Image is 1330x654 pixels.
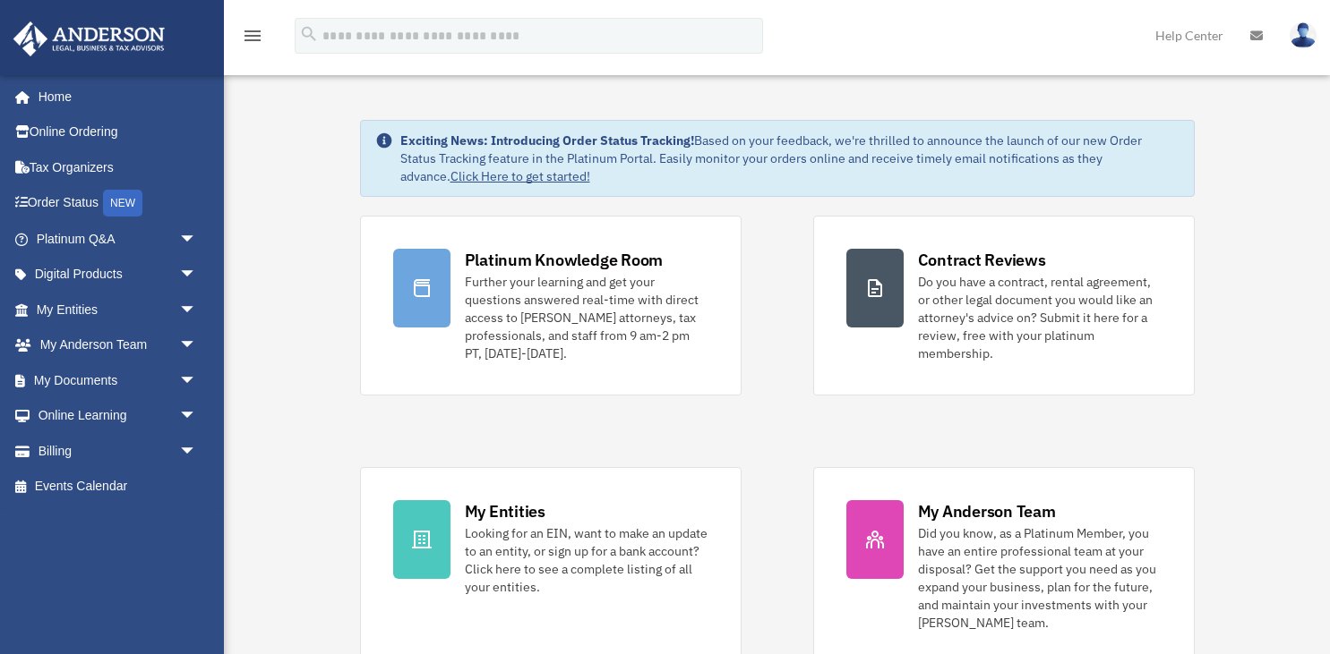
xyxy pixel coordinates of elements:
[299,24,319,44] i: search
[465,249,664,271] div: Platinum Knowledge Room
[179,362,215,399] span: arrow_drop_down
[813,216,1195,395] a: Contract Reviews Do you have a contract, rental agreement, or other legal document you would like...
[13,115,224,150] a: Online Ordering
[13,79,215,115] a: Home
[465,524,708,596] div: Looking for an EIN, want to make an update to an entity, or sign up for a bank account? Click her...
[179,257,215,293] span: arrow_drop_down
[918,500,1056,522] div: My Anderson Team
[465,273,708,362] div: Further your learning and get your questions answered real-time with direct access to [PERSON_NAM...
[13,221,224,257] a: Platinum Q&Aarrow_drop_down
[8,21,170,56] img: Anderson Advisors Platinum Portal
[13,433,224,469] a: Billingarrow_drop_down
[179,221,215,258] span: arrow_drop_down
[1290,22,1317,48] img: User Pic
[465,500,545,522] div: My Entities
[242,25,263,47] i: menu
[918,524,1162,632] div: Did you know, as a Platinum Member, you have an entire professional team at your disposal? Get th...
[179,398,215,435] span: arrow_drop_down
[13,185,224,222] a: Order StatusNEW
[13,149,224,185] a: Tax Organizers
[360,216,742,395] a: Platinum Knowledge Room Further your learning and get your questions answered real-time with dire...
[179,292,215,328] span: arrow_drop_down
[103,190,142,217] div: NEW
[918,273,1162,362] div: Do you have a contract, rental agreement, or other legal document you would like an attorney's ad...
[450,168,590,184] a: Click Here to get started!
[13,257,224,293] a: Digital Productsarrow_drop_down
[13,362,224,398] a: My Documentsarrow_drop_down
[400,132,694,149] strong: Exciting News: Introducing Order Status Tracking!
[13,292,224,327] a: My Entitiesarrow_drop_down
[13,398,224,434] a: Online Learningarrow_drop_down
[13,327,224,363] a: My Anderson Teamarrow_drop_down
[13,469,224,505] a: Events Calendar
[242,31,263,47] a: menu
[400,132,1180,185] div: Based on your feedback, we're thrilled to announce the launch of our new Order Status Tracking fe...
[179,327,215,364] span: arrow_drop_down
[918,249,1046,271] div: Contract Reviews
[179,433,215,470] span: arrow_drop_down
